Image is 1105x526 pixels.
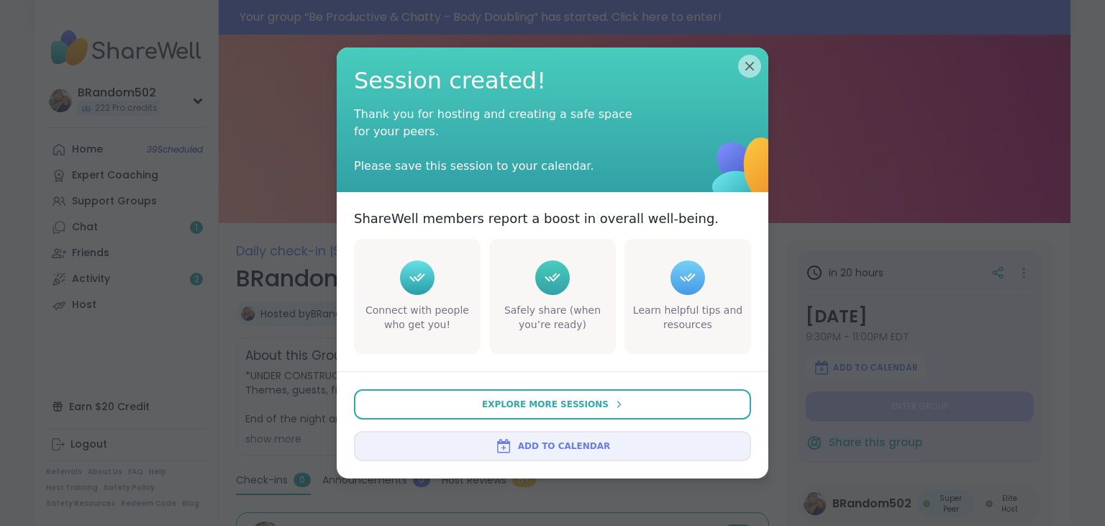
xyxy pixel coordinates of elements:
[627,304,748,332] div: Learn helpful tips and resources
[354,431,751,461] button: Add to Calendar
[492,304,613,332] div: Safely share (when you’re ready)
[495,437,512,455] img: ShareWell Logomark
[482,398,609,411] span: Explore More Sessions
[357,304,478,332] div: Connect with people who get you!
[354,389,751,420] button: Explore More Sessions
[354,106,642,175] div: Thank you for hosting and creating a safe space for your peers. Please save this session to your ...
[672,97,824,249] img: ShareWell Logomark
[354,65,751,97] span: Session created!
[354,209,719,227] p: ShareWell members report a boost in overall well-being.
[518,440,610,453] span: Add to Calendar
